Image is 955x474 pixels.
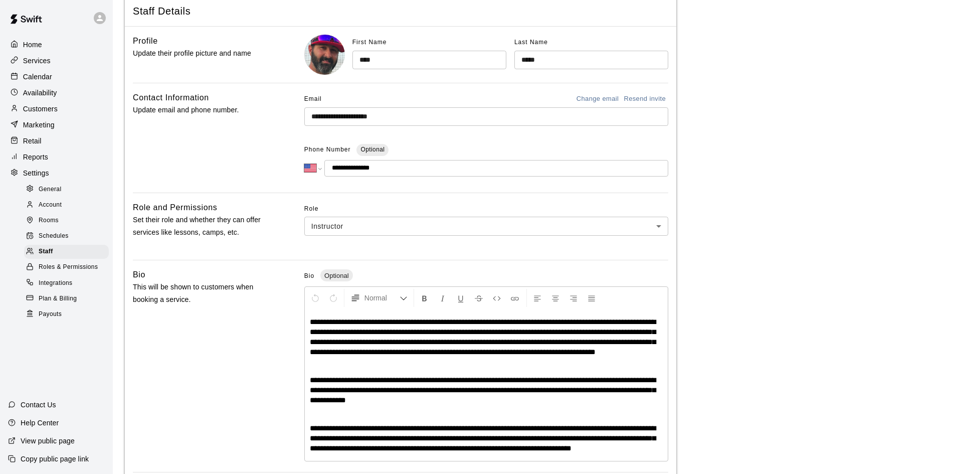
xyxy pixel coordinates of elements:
h6: Contact Information [133,91,209,104]
a: Home [8,37,105,52]
a: Roles & Permissions [24,260,113,275]
p: Settings [23,168,49,178]
p: Contact Us [21,400,56,410]
p: Services [23,56,51,66]
p: Marketing [23,120,55,130]
a: Services [8,53,105,68]
span: Role [304,201,668,217]
p: Calendar [23,72,52,82]
a: Calendar [8,69,105,84]
h6: Profile [133,35,158,48]
div: Payouts [24,307,109,322]
div: Schedules [24,229,109,243]
h6: Bio [133,268,145,281]
a: Reports [8,149,105,165]
div: Staff [24,245,109,259]
p: This will be shown to customers when booking a service. [133,281,272,306]
div: Account [24,198,109,212]
span: Last Name [514,39,548,46]
p: Help Center [21,418,59,428]
p: Update their profile picture and name [133,47,272,60]
button: Insert Code [488,289,505,307]
div: General [24,183,109,197]
a: General [24,182,113,197]
button: Format Underline [452,289,469,307]
span: Optional [360,146,385,153]
a: Account [24,197,113,213]
a: Customers [8,101,105,116]
button: Format Italics [434,289,451,307]
img: Jobe Allen [305,35,345,75]
a: Marketing [8,117,105,132]
button: Formatting Options [346,289,412,307]
a: Plan & Billing [24,291,113,306]
p: Home [23,40,42,50]
h6: Role and Permissions [133,201,217,214]
a: Availability [8,85,105,100]
button: Redo [325,289,342,307]
p: Availability [23,88,57,98]
a: Retail [8,133,105,148]
span: Bio [304,272,314,279]
span: Account [39,200,62,210]
a: Rooms [24,213,113,229]
p: Customers [23,104,58,114]
span: Phone Number [304,142,351,158]
a: Settings [8,166,105,181]
button: Insert Link [506,289,523,307]
a: Staff [24,244,113,260]
p: Update email and phone number. [133,104,272,116]
span: Staff [39,247,53,257]
button: Undo [307,289,324,307]
button: Justify Align [583,289,600,307]
a: Payouts [24,306,113,322]
span: Email [304,91,322,107]
span: General [39,185,62,195]
span: Schedules [39,231,69,241]
span: First Name [352,39,387,46]
button: Right Align [565,289,582,307]
button: Center Align [547,289,564,307]
div: Plan & Billing [24,292,109,306]
button: Resend invite [621,91,668,107]
span: Optional [320,272,352,279]
p: Copy public page link [21,454,89,464]
button: Left Align [529,289,546,307]
p: View public page [21,436,75,446]
a: Integrations [24,275,113,291]
span: Staff Details [133,5,668,18]
button: Format Bold [416,289,433,307]
span: Normal [364,293,400,303]
span: Roles & Permissions [39,262,98,272]
a: Schedules [24,229,113,244]
div: Roles & Permissions [24,260,109,274]
span: Rooms [39,216,59,226]
span: Integrations [39,278,73,288]
span: Payouts [39,309,62,320]
div: Rooms [24,214,109,228]
div: Integrations [24,276,109,290]
div: Instructor [304,217,668,235]
button: Format Strikethrough [470,289,487,307]
button: Change email [574,91,622,107]
span: Plan & Billing [39,294,77,304]
p: Set their role and whether they can offer services like lessons, camps, etc. [133,214,272,239]
p: Retail [23,136,42,146]
p: Reports [23,152,48,162]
